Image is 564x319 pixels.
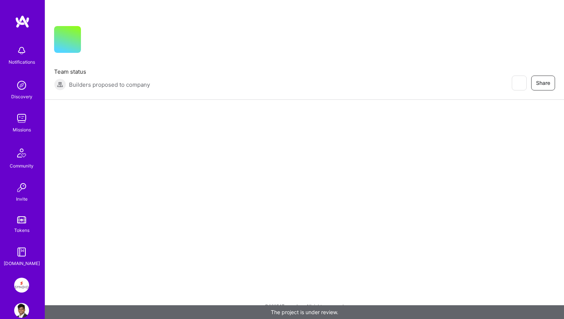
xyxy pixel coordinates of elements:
img: Invite [14,180,29,195]
img: guide book [14,245,29,259]
span: Builders proposed to company [69,81,150,89]
span: Team status [54,68,150,76]
img: discovery [14,78,29,93]
img: Builders proposed to company [54,79,66,90]
div: Missions [13,126,31,134]
img: teamwork [14,111,29,126]
i: icon EyeClosed [516,80,522,86]
img: Community [13,144,31,162]
img: logo [15,15,30,28]
div: Tokens [14,226,29,234]
img: tokens [17,216,26,223]
div: The project is under review. [45,305,564,319]
div: Discovery [11,93,32,101]
span: Share [536,79,550,87]
img: Syndio: Transformation Engine Modernization [14,278,29,293]
img: User Avatar [14,303,29,318]
img: bell [14,43,29,58]
div: Invite [16,195,28,203]
i: icon CompanyGray [90,38,96,44]
div: Community [10,162,34,170]
div: [DOMAIN_NAME] [4,259,40,267]
a: Syndio: Transformation Engine Modernization [12,278,31,293]
a: User Avatar [12,303,31,318]
button: Share [531,76,555,90]
div: Notifications [9,58,35,66]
